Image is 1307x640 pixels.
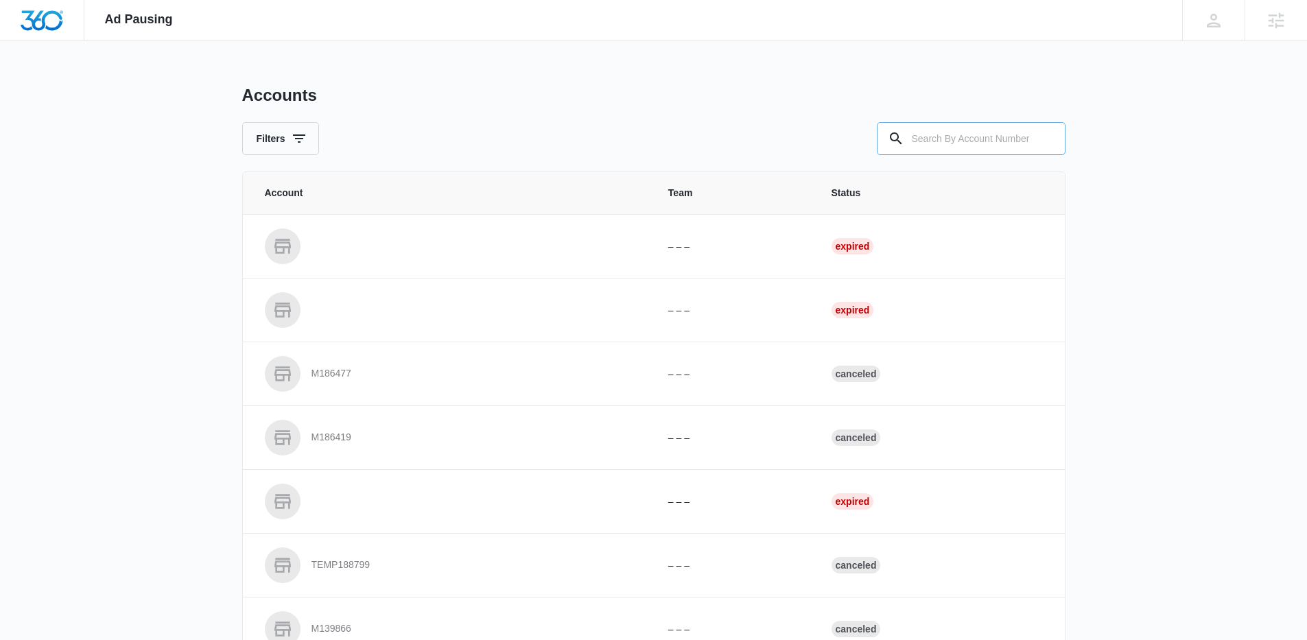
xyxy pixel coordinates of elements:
span: Team [668,186,799,200]
p: TEMP188799 [311,558,370,572]
a: TEMP188799 [265,547,635,583]
button: Filters [242,122,319,155]
p: – – – [668,303,799,318]
span: Account [265,186,635,200]
p: M186477 [311,367,351,381]
div: Expired [832,238,874,254]
p: M139866 [311,622,351,636]
p: – – – [668,431,799,445]
input: Search By Account Number [877,122,1065,155]
p: – – – [668,495,799,509]
div: Expired [832,493,874,510]
p: – – – [668,622,799,637]
div: Canceled [832,366,881,382]
p: – – – [668,558,799,573]
span: Status [832,186,1043,200]
div: Canceled [832,557,881,573]
div: Expired [832,302,874,318]
div: Canceled [832,621,881,637]
p: – – – [668,239,799,254]
div: Canceled [832,429,881,446]
h1: Accounts [242,85,317,106]
a: M186419 [265,420,635,455]
p: M186419 [311,431,351,445]
p: – – – [668,367,799,381]
span: Ad Pausing [105,12,173,27]
a: M186477 [265,356,635,392]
